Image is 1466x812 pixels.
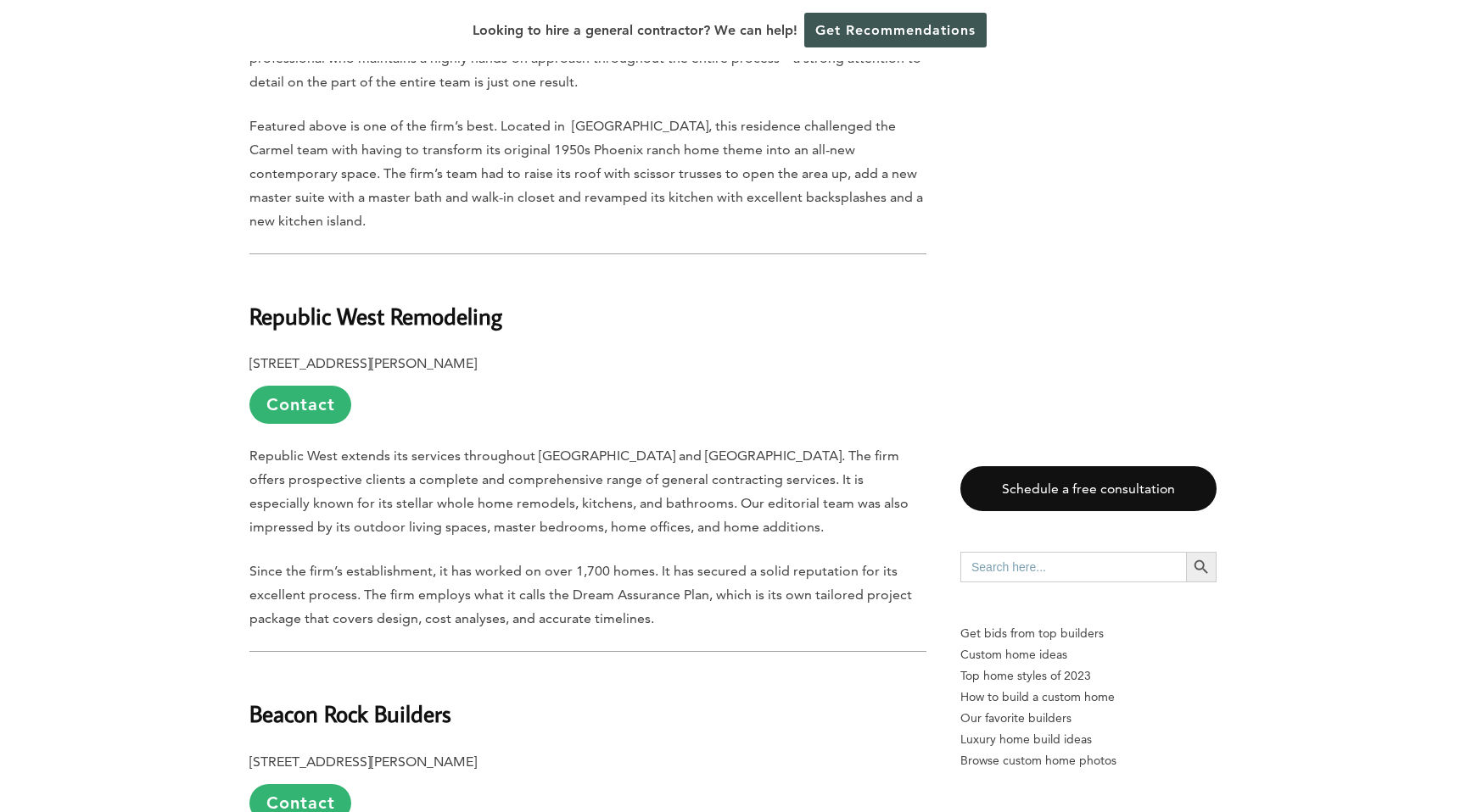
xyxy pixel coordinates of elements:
a: Our favorite builders [960,708,1217,729]
span: Since the firm’s establishment, it has worked on over 1,700 homes. It has secured a solid reputat... [249,563,912,626]
b: [STREET_ADDRESS][PERSON_NAME] [249,355,477,371]
svg: Search [1192,558,1211,576]
a: Schedule a free consultation [960,466,1217,511]
a: Get Recommendations [804,13,987,47]
a: Contact [249,386,351,424]
p: Get bids from top builders [960,623,1217,644]
b: Republic West Remodeling [249,301,502,331]
b: Beacon Rock Builders [249,698,451,728]
a: Custom home ideas [960,644,1217,665]
input: Search here... [960,552,1186,582]
iframe: Drift Widget Chat Controller [1140,690,1446,792]
span: Featured above is one of the firm’s best. Located in [GEOGRAPHIC_DATA], this residence challenged... [249,118,923,229]
a: Browse custom home photos [960,750,1217,771]
a: Luxury home build ideas [960,729,1217,750]
a: Top home styles of 2023 [960,665,1217,687]
b: [STREET_ADDRESS][PERSON_NAME] [249,754,477,770]
span: Republic West extends its services throughout [GEOGRAPHIC_DATA] and [GEOGRAPHIC_DATA]. The firm o... [249,448,909,535]
a: How to build a custom home [960,687,1217,708]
